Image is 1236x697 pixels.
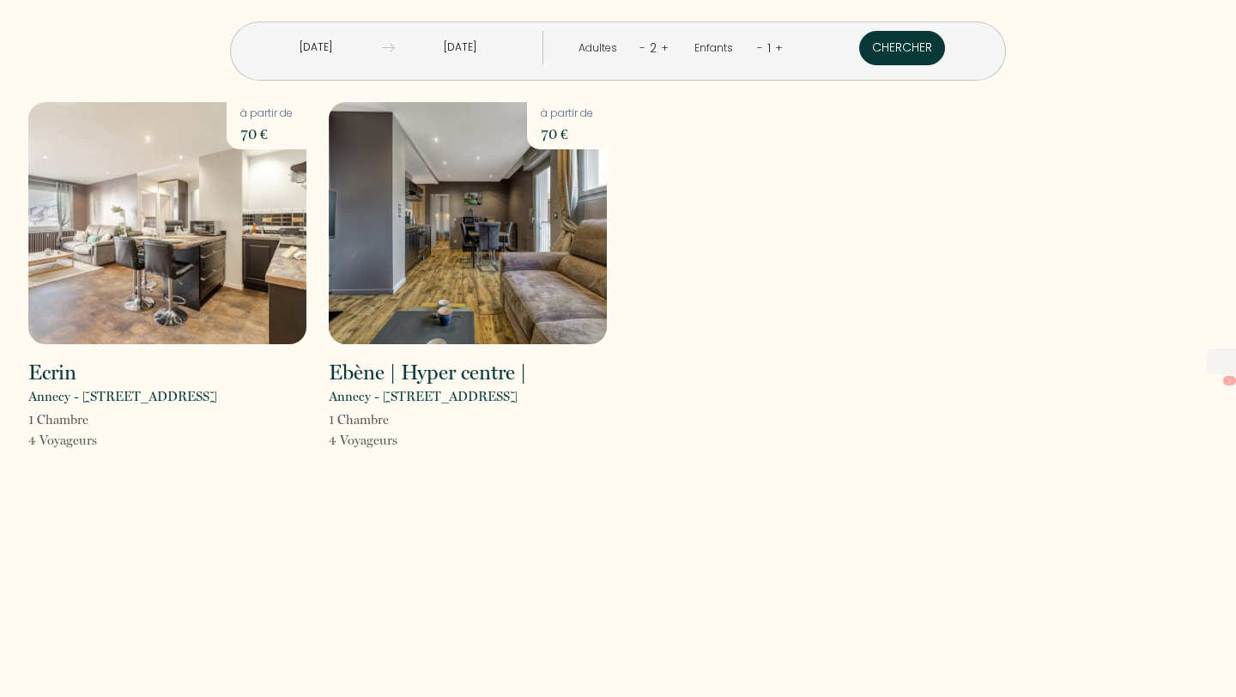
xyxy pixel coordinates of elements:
[329,102,607,344] img: rental-image
[329,409,397,430] p: 1 Chambre
[28,430,97,451] p: 4 Voyageur
[757,39,763,56] a: -
[579,40,623,57] div: Adultes
[382,41,395,54] img: guests
[92,433,97,448] span: s
[240,106,293,122] p: à partir de
[541,106,593,122] p: à partir de
[28,386,217,407] p: Annecy - [STREET_ADDRESS]
[541,122,593,146] p: 70 €
[240,122,293,146] p: 70 €
[329,430,397,451] p: 4 Voyageur
[763,34,775,62] div: 1
[329,362,526,383] h2: Ebène | Hyper centre |
[28,102,306,344] img: rental-image
[694,40,739,57] div: Enfants
[392,433,397,448] span: s
[395,31,526,64] input: Départ
[1223,376,1236,385] button: X
[645,34,661,62] div: 2
[775,39,783,56] a: +
[28,362,76,383] h2: Ecrin
[28,409,97,430] p: 1 Chambre
[859,31,945,65] button: Chercher
[251,31,382,64] input: Arrivée
[329,386,518,407] p: Annecy - [STREET_ADDRESS]
[661,39,669,56] a: +
[639,39,645,56] a: -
